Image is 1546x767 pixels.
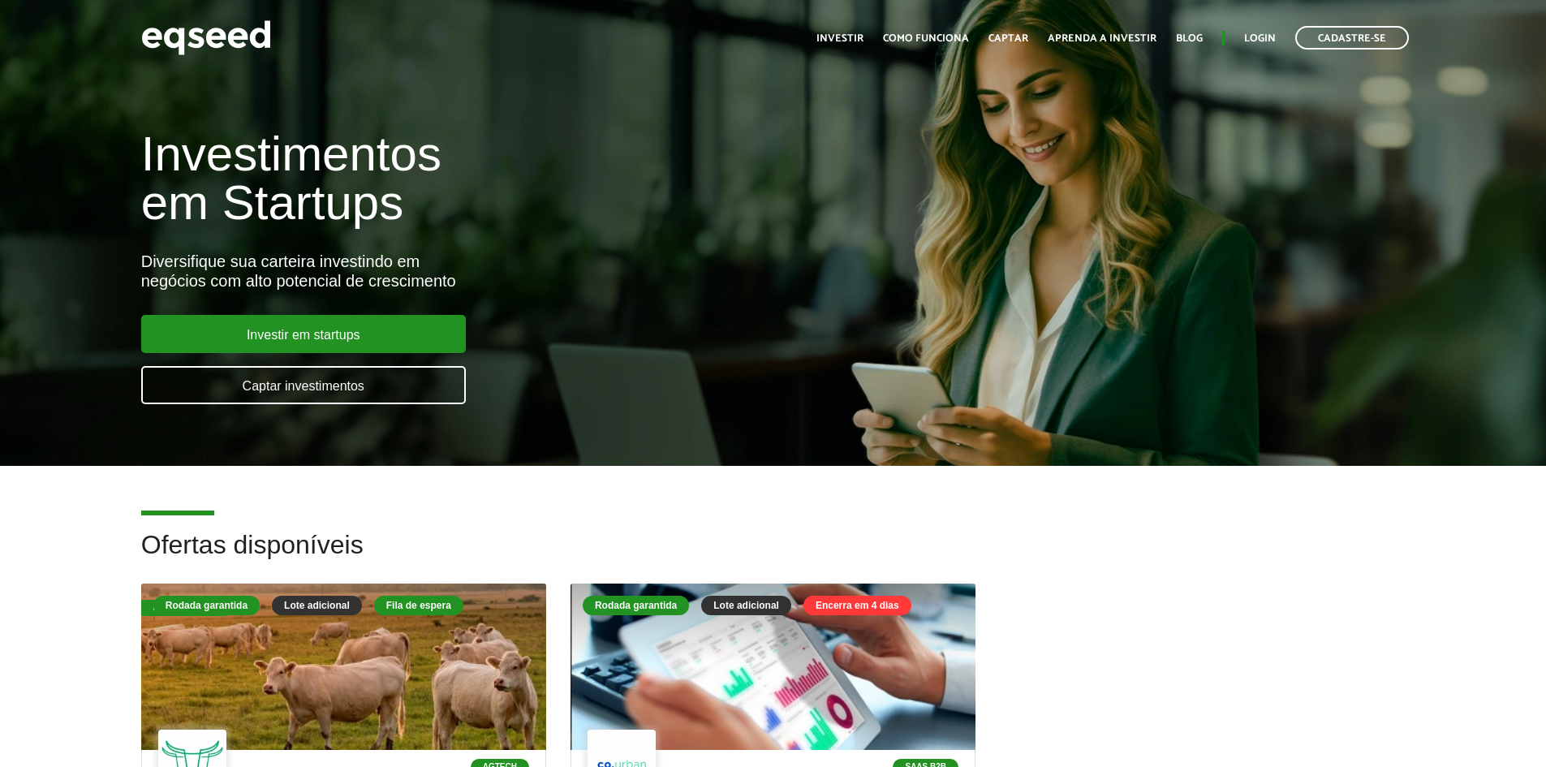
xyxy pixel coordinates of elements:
[141,130,890,227] h1: Investimentos em Startups
[816,33,863,44] a: Investir
[1295,26,1409,50] a: Cadastre-se
[1176,33,1203,44] a: Blog
[701,596,791,615] div: Lote adicional
[374,596,463,615] div: Fila de espera
[583,596,689,615] div: Rodada garantida
[1048,33,1156,44] a: Aprenda a investir
[883,33,969,44] a: Como funciona
[141,600,232,616] div: Fila de espera
[141,16,271,59] img: EqSeed
[272,596,362,615] div: Lote adicional
[803,596,911,615] div: Encerra em 4 dias
[988,33,1028,44] a: Captar
[141,252,890,291] div: Diversifique sua carteira investindo em negócios com alto potencial de crescimento
[141,531,1406,584] h2: Ofertas disponíveis
[1244,33,1276,44] a: Login
[141,315,466,353] a: Investir em startups
[153,596,260,615] div: Rodada garantida
[141,366,466,404] a: Captar investimentos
